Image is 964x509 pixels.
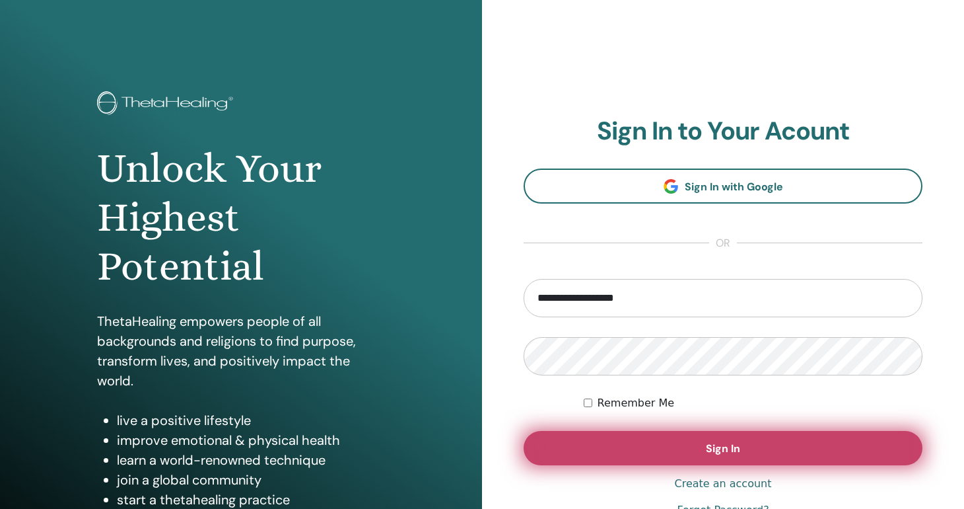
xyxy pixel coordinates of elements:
label: Remember Me [598,395,675,411]
p: ThetaHealing empowers people of all backgrounds and religions to find purpose, transform lives, a... [97,311,386,391]
h1: Unlock Your Highest Potential [97,144,386,292]
li: improve emotional & physical health [117,430,386,450]
button: Sign In [524,431,922,465]
li: learn a world-renowned technique [117,450,386,470]
li: live a positive lifestyle [117,411,386,430]
a: Create an account [674,476,771,492]
div: Keep me authenticated indefinitely or until I manually logout [584,395,922,411]
a: Sign In with Google [524,169,922,204]
span: or [709,235,737,251]
span: Sign In [706,442,740,455]
li: join a global community [117,470,386,490]
h2: Sign In to Your Acount [524,116,922,147]
span: Sign In with Google [685,180,783,194]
